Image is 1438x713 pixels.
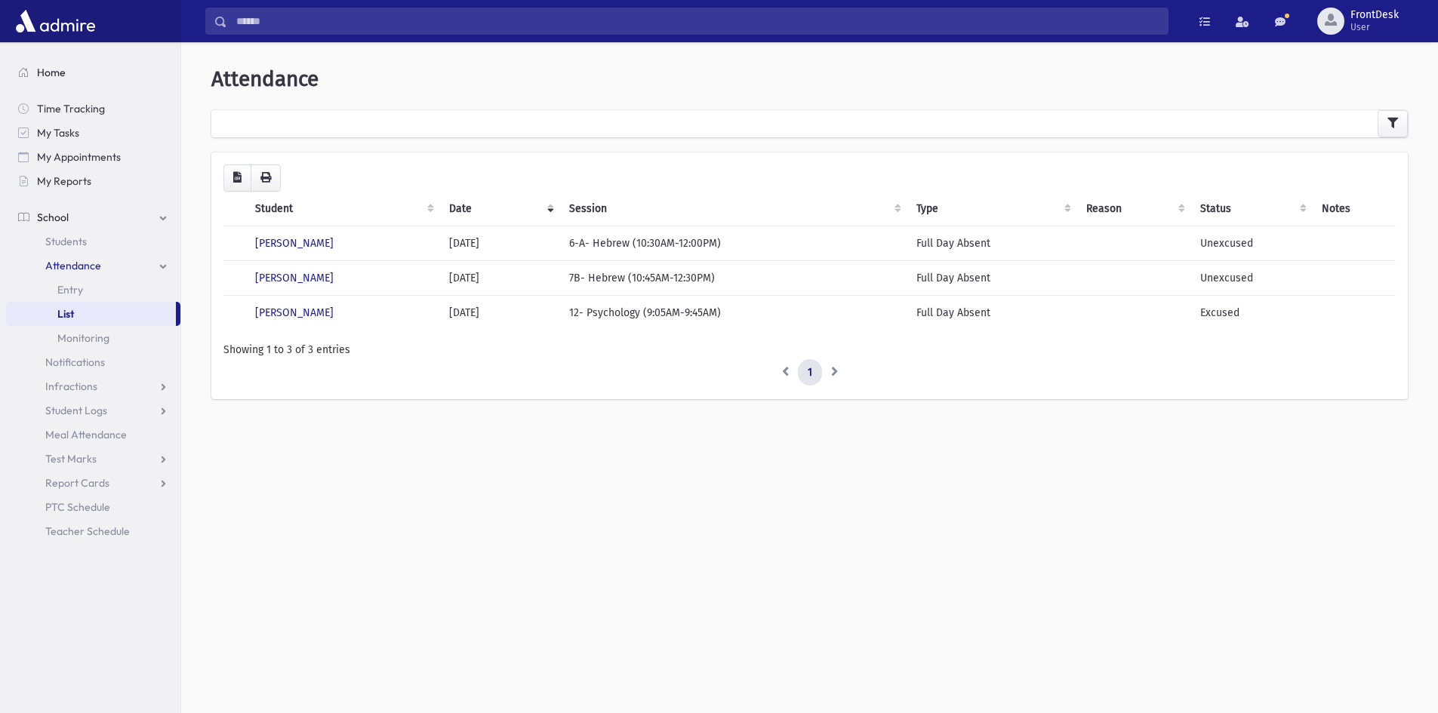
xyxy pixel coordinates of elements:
button: CSV [223,164,251,192]
button: Print [251,164,281,192]
a: Test Marks [6,447,180,471]
a: 1 [798,359,822,386]
a: Meal Attendance [6,423,180,447]
div: Showing 1 to 3 of 3 entries [223,342,1396,358]
img: AdmirePro [12,6,99,36]
td: 6-A- Hebrew (10:30AM-12:00PM) [560,226,907,260]
a: Home [6,60,180,85]
span: Meal Attendance [45,428,127,441]
a: My Appointments [6,145,180,169]
a: Notifications [6,350,180,374]
a: Monitoring [6,326,180,350]
span: School [37,211,69,224]
span: PTC Schedule [45,500,110,514]
span: Home [37,66,66,79]
a: School [6,205,180,229]
span: List [57,307,74,321]
a: Time Tracking [6,97,180,121]
span: Students [45,235,87,248]
th: Status: activate to sort column ascending [1191,192,1313,226]
th: Reason: activate to sort column ascending [1077,192,1190,226]
td: [DATE] [440,226,560,260]
th: Type: activate to sort column ascending [907,192,1078,226]
span: Notifications [45,355,105,369]
a: Report Cards [6,471,180,495]
a: Student Logs [6,398,180,423]
a: My Tasks [6,121,180,145]
td: [DATE] [440,260,560,295]
span: Entry [57,283,83,297]
th: Date: activate to sort column ascending [440,192,560,226]
span: My Appointments [37,150,121,164]
span: My Tasks [37,126,79,140]
td: 7B- Hebrew (10:45AM-12:30PM) [560,260,907,295]
a: List [6,302,176,326]
a: Infractions [6,374,180,398]
a: PTC Schedule [6,495,180,519]
span: Attendance [211,66,319,91]
td: 12- Psychology (9:05AM-9:45AM) [560,295,907,330]
input: Search [227,8,1168,35]
span: Test Marks [45,452,97,466]
th: Notes [1313,192,1396,226]
a: Teacher Schedule [6,519,180,543]
span: Infractions [45,380,97,393]
span: Student Logs [45,404,107,417]
a: Entry [6,278,180,302]
td: Unexcused [1191,226,1313,260]
td: Unexcused [1191,260,1313,295]
span: My Reports [37,174,91,188]
td: Full Day Absent [907,295,1078,330]
a: [PERSON_NAME] [255,237,334,250]
td: Full Day Absent [907,226,1078,260]
td: [DATE] [440,295,560,330]
th: Session : activate to sort column ascending [560,192,907,226]
span: FrontDesk [1350,9,1399,21]
a: [PERSON_NAME] [255,306,334,319]
span: Report Cards [45,476,109,490]
span: Teacher Schedule [45,524,130,538]
span: Attendance [45,259,101,272]
span: User [1350,21,1399,33]
a: Students [6,229,180,254]
a: [PERSON_NAME] [255,272,334,284]
th: Student: activate to sort column ascending [246,192,441,226]
span: Time Tracking [37,102,105,115]
span: Monitoring [57,331,109,345]
td: Excused [1191,295,1313,330]
a: Attendance [6,254,180,278]
td: Full Day Absent [907,260,1078,295]
a: My Reports [6,169,180,193]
